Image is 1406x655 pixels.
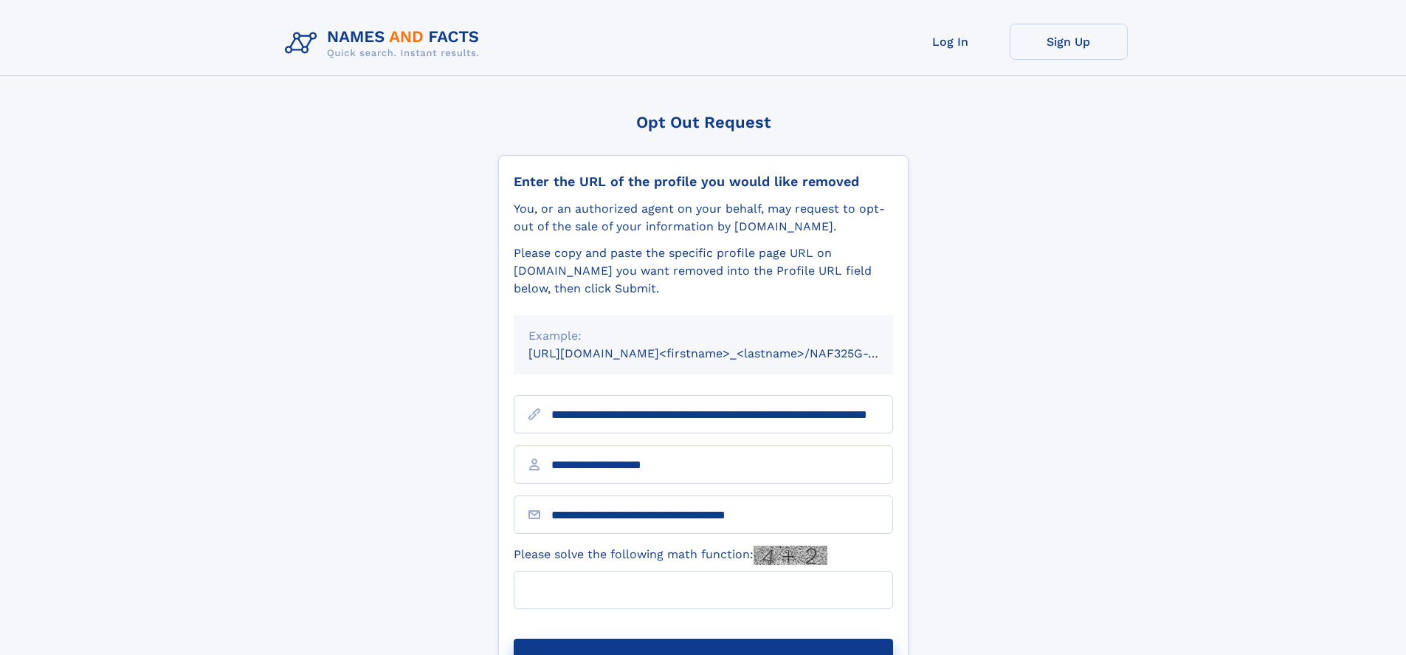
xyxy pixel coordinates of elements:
div: Opt Out Request [498,113,909,131]
div: You, or an authorized agent on your behalf, may request to opt-out of the sale of your informatio... [514,200,893,236]
label: Please solve the following math function: [514,546,827,565]
div: Enter the URL of the profile you would like removed [514,174,893,190]
a: Log In [892,24,1010,60]
small: [URL][DOMAIN_NAME]<firstname>_<lastname>/NAF325G-xxxxxxxx [528,346,921,360]
img: Logo Names and Facts [279,24,492,64]
div: Please copy and paste the specific profile page URL on [DOMAIN_NAME] you want removed into the Pr... [514,244,893,298]
div: Example: [528,327,878,345]
a: Sign Up [1010,24,1128,60]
